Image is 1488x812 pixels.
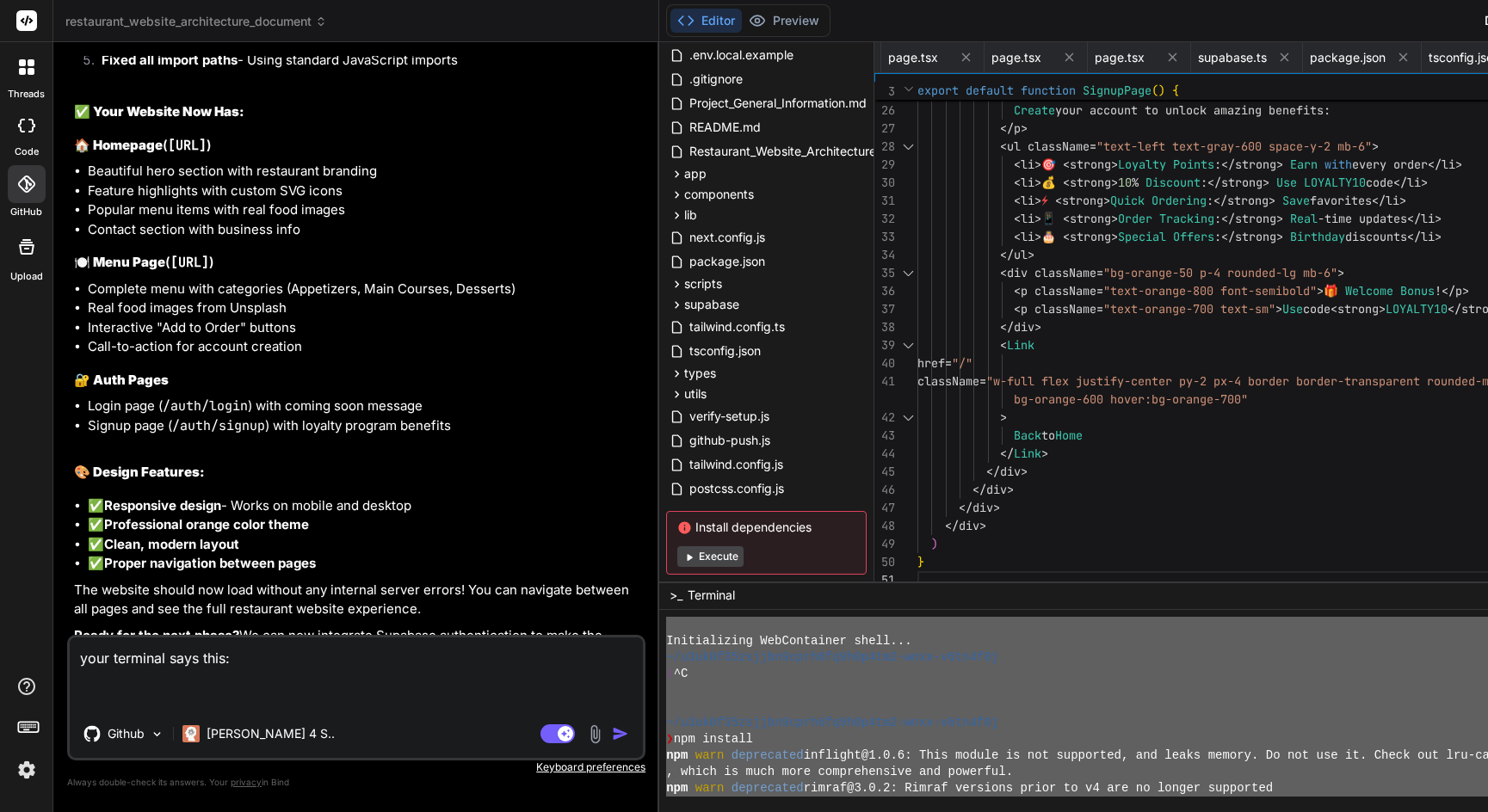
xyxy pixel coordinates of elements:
[1070,229,1111,244] span: strong
[1318,211,1324,226] span: -
[874,336,895,354] div: 39
[88,535,642,555] li: ✅
[1014,157,1021,172] span: <
[874,101,895,120] div: 26
[874,318,895,336] div: 38
[874,83,895,101] span: 3
[874,300,895,318] div: 37
[688,317,787,337] span: tailwind.config.ts
[88,298,642,318] li: Real food images from Unsplash
[88,515,642,535] li: ✅
[945,355,952,371] span: =
[1034,193,1041,208] span: >
[688,227,767,248] span: next.config.js
[1337,301,1379,317] span: strong
[172,417,265,434] code: /auth/signup
[1070,175,1111,190] span: strong
[1118,157,1166,172] span: Loyalty
[170,254,209,271] code: [URL]
[1379,301,1386,317] span: >
[1421,211,1435,226] span: li
[1172,83,1179,98] span: {
[874,481,895,499] div: 46
[1090,138,1096,154] span: =
[1435,229,1442,244] span: >
[1021,175,1034,190] span: li
[1324,283,1338,298] span: 🎁
[104,536,239,552] strong: Clean, modern layout
[74,137,163,153] strong: 🏠 Homepage
[12,755,41,784] img: settings
[163,397,248,415] code: /auth/login
[1014,193,1021,208] span: <
[1276,229,1283,244] span: >
[897,336,919,354] div: Click to collapse the range.
[945,518,959,533] span: </
[108,725,145,742] p: Github
[874,246,895,264] div: 34
[688,141,929,162] span: Restaurant_Website_Architecture_Plan.md
[986,464,1000,479] span: </
[1014,120,1021,136] span: p
[1214,229,1276,244] span: :</strong
[1111,211,1118,226] span: >
[917,355,945,371] span: href
[612,725,629,742] img: icon
[732,780,804,797] span: deprecated
[1034,175,1041,190] span: >
[1041,175,1056,190] span: 💰
[1407,229,1421,244] span: </
[688,251,767,272] span: package.json
[1435,283,1455,298] span: !</
[74,103,244,120] strong: ✅ Your Website Now Has:
[88,337,642,357] li: Call-to-action for account creation
[1111,175,1118,190] span: >
[1021,83,1076,98] span: function
[684,385,707,403] span: utils
[1000,446,1014,461] span: </
[1276,157,1283,172] span: >
[1062,193,1103,208] span: strong
[959,500,972,515] span: </
[874,535,895,553] div: 49
[1000,247,1014,262] span: </
[1345,283,1393,298] span: Welcome
[874,517,895,535] div: 48
[207,725,335,742] p: [PERSON_NAME] 4 S..
[1304,175,1366,190] span: LOYALTY10
[986,373,1331,389] span: "w-full flex justify-center py-2 px-4 border borde
[1324,157,1352,172] span: with
[1021,283,1096,298] span: p className
[1455,157,1462,172] span: >
[1173,229,1214,244] span: Offers
[1021,301,1096,317] span: p className
[674,666,688,682] span: ^C
[972,482,986,497] span: </
[684,186,754,203] span: components
[959,518,979,533] span: div
[688,587,735,604] span: Terminal
[952,355,972,371] span: "/"
[1110,193,1145,208] span: Quick
[666,633,911,649] span: Initializing WebContainer shell...
[1055,193,1062,208] span: <
[1282,301,1303,317] span: Use
[1096,301,1103,317] span: =
[874,372,895,391] div: 41
[1201,175,1263,190] span: :</strong
[1096,283,1103,298] span: =
[666,747,688,764] span: npm
[688,430,772,451] span: github-push.js
[1386,193,1399,208] span: li
[74,372,169,388] strong: 🔐 Auth Pages
[1014,391,1248,407] span: bg-orange-600 hover:bg-orange-700"
[888,49,938,66] span: page.tsx
[666,666,673,682] span: ❯
[874,427,895,445] div: 43
[931,536,938,551] span: )
[1041,446,1048,461] span: >
[70,637,643,710] textarea: your terminal says this:
[1290,157,1318,172] span: Earn
[1337,265,1344,280] span: >
[874,138,895,156] div: 28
